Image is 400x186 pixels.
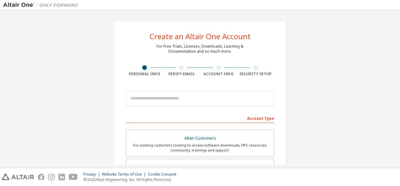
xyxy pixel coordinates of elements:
div: Account Info [200,72,237,77]
div: Account Type [126,113,274,123]
div: Verify Email [163,72,200,77]
div: Cookie Consent [148,172,180,177]
img: linkedin.svg [58,174,65,180]
img: Altair One [3,2,81,8]
div: Personal Info [126,72,163,77]
img: facebook.svg [38,174,44,180]
div: For existing customers looking to access software downloads, HPC resources, community, trainings ... [130,143,270,153]
div: Students [130,163,270,172]
img: altair_logo.svg [2,174,34,180]
img: youtube.svg [69,174,78,180]
p: © 2025 Altair Engineering, Inc. All Rights Reserved. [83,177,180,182]
div: Create an Altair One Account [150,33,251,40]
div: For Free Trials, Licenses, Downloads, Learning & Documentation and so much more. [157,44,243,54]
div: Website Terms of Use [102,172,148,177]
div: Privacy [83,172,102,177]
div: Altair Customers [130,134,270,143]
div: Security Setup [237,72,274,77]
img: instagram.svg [48,174,55,180]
